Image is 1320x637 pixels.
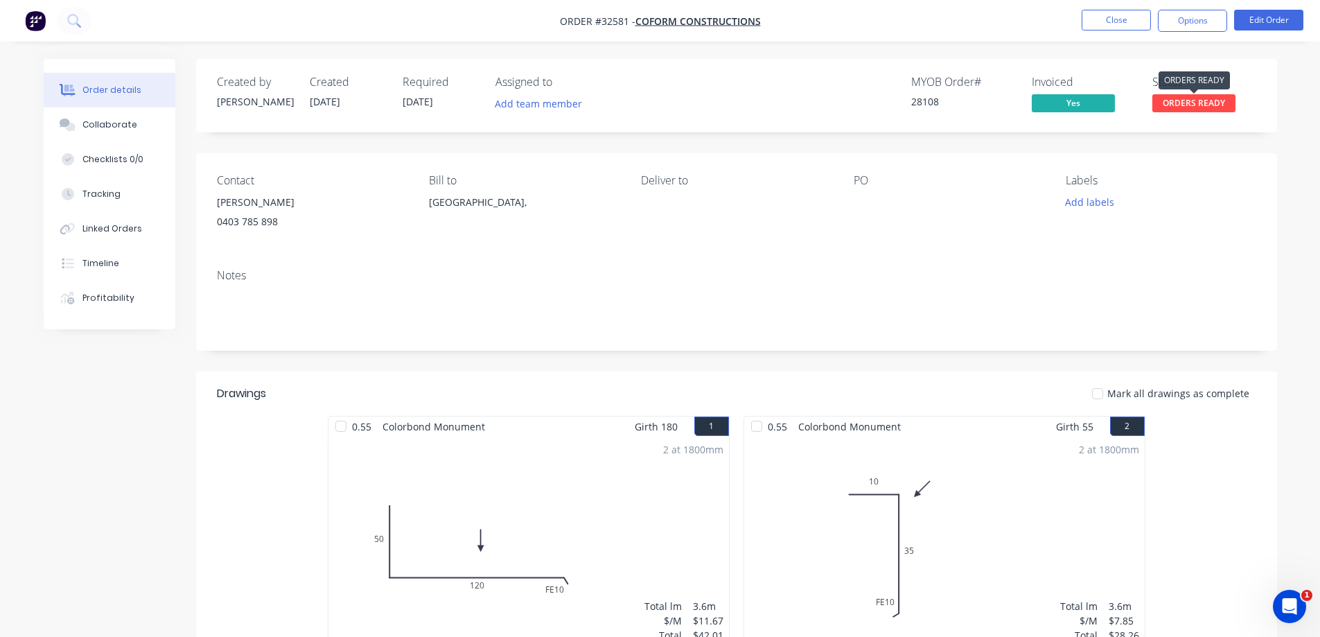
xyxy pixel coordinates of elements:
button: 2 [1110,417,1145,436]
div: Timeline [82,257,118,270]
span: [DATE] [310,95,340,108]
button: Order details [44,73,175,107]
div: ORDERS READY [1159,71,1230,89]
div: Order details [82,84,141,96]
div: Linked Orders [82,222,141,235]
span: ORDERS READY [1152,94,1235,112]
div: Invoiced [1032,76,1136,89]
div: Total lm [1060,599,1098,613]
button: Tracking [44,177,175,211]
div: Assigned to [495,76,634,89]
span: Yes [1032,94,1115,112]
div: [GEOGRAPHIC_DATA], [429,193,619,212]
span: 0.55 [346,417,377,437]
div: Tracking [82,188,120,200]
div: [PERSON_NAME]0403 785 898 [217,193,407,237]
a: COFORM CONSTRUCTIONS [635,15,761,28]
div: 28108 [911,94,1015,109]
div: $7.85 [1109,613,1139,628]
button: ORDERS READY [1152,94,1235,115]
span: Mark all drawings as complete [1107,386,1249,401]
div: PO [854,174,1044,187]
button: Linked Orders [44,211,175,246]
span: Colorbond Monument [377,417,491,437]
div: Created by [217,76,293,89]
div: 0403 785 898 [217,212,407,232]
div: Labels [1066,174,1256,187]
span: [DATE] [403,95,433,108]
div: Contact [217,174,407,187]
span: 1 [1301,590,1312,601]
div: Status [1152,76,1256,89]
span: Colorbond Monument [793,417,906,437]
div: Collaborate [82,119,137,131]
button: Checklists 0/0 [44,142,175,177]
div: 2 at 1800mm [663,442,723,457]
div: Checklists 0/0 [82,153,143,166]
div: 3.6m [1109,599,1139,613]
button: Profitability [44,281,175,315]
span: Girth 55 [1056,417,1093,437]
button: Options [1158,10,1227,32]
div: Deliver to [641,174,831,187]
div: Profitability [82,292,134,304]
button: Edit Order [1234,10,1303,30]
button: Close [1082,10,1151,30]
div: [PERSON_NAME] [217,193,407,212]
button: Add team member [487,94,589,113]
div: 3.6m [693,599,723,613]
div: Total lm [644,599,682,613]
span: 0.55 [762,417,793,437]
button: Collaborate [44,107,175,142]
div: Required [403,76,479,89]
div: $/M [644,613,682,628]
div: 2 at 1800mm [1079,442,1139,457]
div: [GEOGRAPHIC_DATA], [429,193,619,237]
iframe: Intercom live chat [1273,590,1306,623]
button: Add labels [1058,193,1122,211]
div: MYOB Order # [911,76,1015,89]
button: Add team member [495,94,590,113]
div: $11.67 [693,613,723,628]
button: 1 [694,417,729,436]
div: Notes [217,269,1256,282]
span: Girth 180 [635,417,678,437]
span: Order #32581 - [560,15,635,28]
button: Timeline [44,246,175,281]
div: Drawings [217,385,266,402]
img: Factory [25,10,46,31]
div: $/M [1060,613,1098,628]
div: Bill to [429,174,619,187]
div: Created [310,76,386,89]
div: [PERSON_NAME] [217,94,293,109]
